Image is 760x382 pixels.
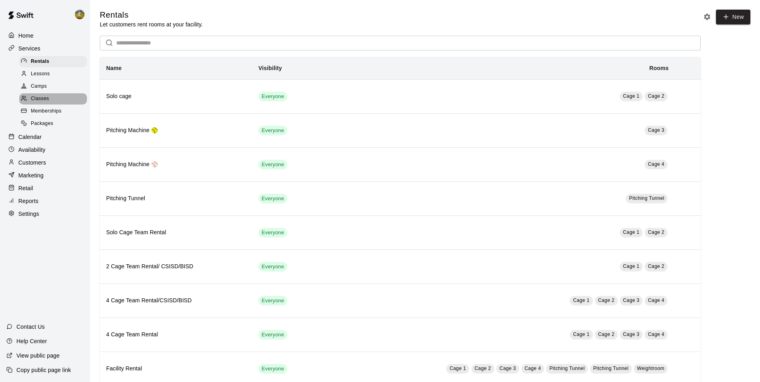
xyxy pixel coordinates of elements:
a: Camps [19,80,90,93]
p: Copy public page link [16,366,71,374]
a: Availability [6,144,84,156]
span: Cage 1 [573,298,589,303]
span: Everyone [258,195,287,203]
span: Memberships [31,107,61,115]
button: Rental settings [701,11,713,23]
span: Cage 1 [450,366,466,371]
p: Settings [18,210,39,218]
span: Everyone [258,127,287,135]
h6: 4 Cage Team Rental/CSISD/BISD [106,296,246,305]
a: Packages [19,118,90,130]
span: Everyone [258,331,287,339]
span: Rentals [31,58,49,66]
span: Everyone [258,365,287,373]
p: Home [18,32,34,40]
span: Everyone [258,297,287,305]
a: Reports [6,195,84,207]
a: Settings [6,208,84,220]
p: Calendar [18,133,42,141]
p: Retail [18,184,33,192]
div: This service is visible to all of your customers [258,126,287,135]
b: Name [106,65,122,71]
span: Cage 3 [500,366,516,371]
h6: 2 Cage Team Rental/ CSISD/BISD [106,262,246,271]
div: Packages [19,118,87,129]
span: Cage 1 [573,332,589,337]
span: Cage 2 [648,93,664,99]
span: Weightroom [637,366,664,371]
b: Visibility [258,65,282,71]
div: Rentals [19,56,87,67]
p: Marketing [18,171,44,179]
img: Jhonny Montoya [75,10,85,19]
span: Packages [31,120,53,128]
a: Customers [6,157,84,169]
span: Pitching Tunnel [593,366,629,371]
p: Reports [18,197,38,205]
a: Retail [6,182,84,194]
div: This service is visible to all of your customers [258,364,287,374]
div: Classes [19,93,87,105]
div: This service is visible to all of your customers [258,228,287,237]
a: Marketing [6,169,84,181]
span: Cage 1 [623,229,639,235]
div: This service is visible to all of your customers [258,262,287,271]
span: Cage 4 [524,366,541,371]
div: This service is visible to all of your customers [258,330,287,340]
div: Calendar [6,131,84,143]
div: Jhonny Montoya [73,6,90,22]
span: Cage 3 [623,298,639,303]
a: Services [6,42,84,54]
h6: 4 Cage Team Rental [106,330,246,339]
span: Everyone [258,93,287,101]
span: Cage 2 [648,263,664,269]
div: Memberships [19,106,87,117]
span: Cage 3 [623,332,639,337]
span: Cage 4 [648,298,664,303]
p: Availability [18,146,46,154]
h6: Pitching Machine 🥎 [106,126,246,135]
a: Rentals [19,55,90,68]
a: Classes [19,93,90,105]
span: Everyone [258,263,287,271]
h6: Pitching Tunnel [106,194,246,203]
p: Help Center [16,337,47,345]
a: Home [6,30,84,42]
p: Let customers rent rooms at your facility. [100,20,203,28]
span: Cage 2 [648,229,664,235]
p: Customers [18,159,46,167]
span: Cage 4 [648,161,664,167]
div: This service is visible to all of your customers [258,194,287,203]
span: Pitching Tunnel [549,366,585,371]
h6: Solo Cage Team Rental [106,228,246,237]
div: Camps [19,81,87,92]
b: Rooms [649,65,669,71]
p: Services [18,44,40,52]
span: Cage 2 [598,332,615,337]
span: Cage 1 [623,263,639,269]
span: Everyone [258,161,287,169]
p: Contact Us [16,323,45,331]
span: Classes [31,95,49,103]
h6: Solo cage [106,92,246,101]
span: Cage 2 [598,298,615,303]
span: Everyone [258,229,287,237]
div: Lessons [19,68,87,80]
p: View public page [16,352,60,360]
h6: Facility Rental [106,364,246,373]
span: Pitching Tunnel [629,195,664,201]
span: Cage 1 [623,93,639,99]
span: Cage 2 [475,366,491,371]
a: Memberships [19,105,90,118]
h5: Rentals [100,10,203,20]
div: This service is visible to all of your customers [258,296,287,306]
span: Cage 4 [648,332,664,337]
div: This service is visible to all of your customers [258,92,287,101]
div: This service is visible to all of your customers [258,160,287,169]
